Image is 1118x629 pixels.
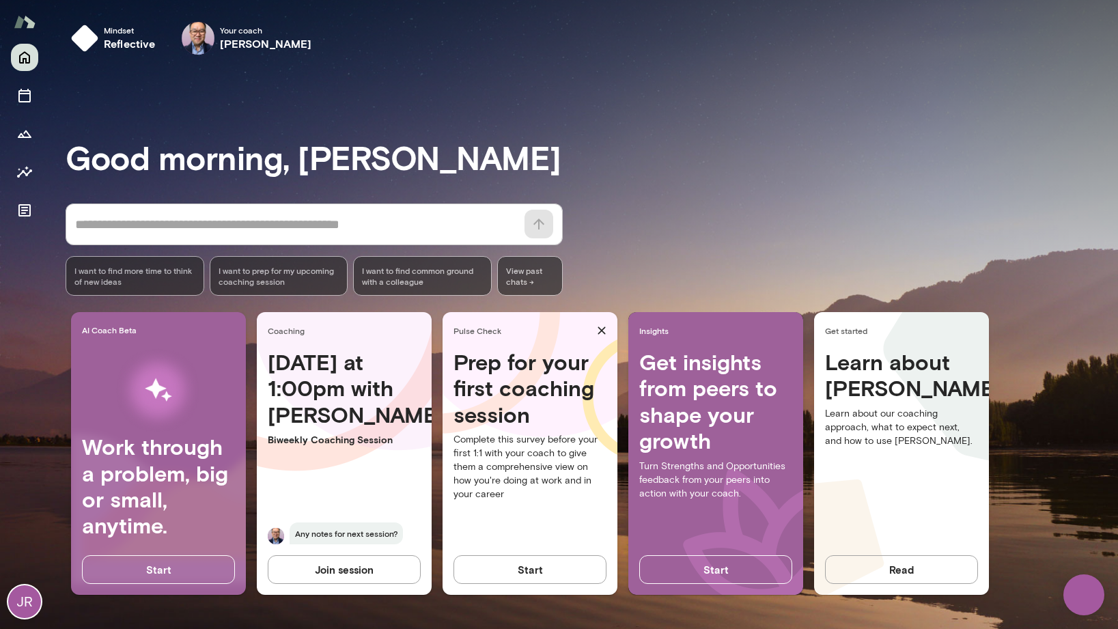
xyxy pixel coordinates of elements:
div: JR [8,585,41,618]
img: mindset [71,25,98,52]
h4: Prep for your first coaching session [453,349,606,428]
button: Start [453,555,606,584]
span: Your coach [220,25,312,36]
button: Start [82,555,235,584]
h6: [PERSON_NAME] [220,36,312,52]
div: I want to prep for my upcoming coaching session [210,256,348,296]
h4: Get insights from peers to shape your growth [639,349,792,454]
img: AI Workflows [98,347,219,434]
img: Valentin [268,528,284,544]
button: Join session [268,555,421,584]
button: Sessions [11,82,38,109]
h4: Work through a problem, big or small, anytime. [82,434,235,539]
p: Biweekly Coaching Session [268,433,421,447]
span: Get started [825,325,983,336]
button: Insights [11,158,38,186]
h6: reflective [104,36,156,52]
span: I want to find more time to think of new ideas [74,265,195,287]
p: Complete this survey before your first 1:1 with your coach to give them a comprehensive view on h... [453,433,606,501]
button: Mindsetreflective [66,16,167,60]
div: I want to find more time to think of new ideas [66,256,204,296]
p: Turn Strengths and Opportunities feedback from your peers into action with your coach. [639,460,792,501]
span: Any notes for next session? [290,522,403,544]
img: Mento [14,9,36,35]
span: AI Coach Beta [82,324,240,335]
button: Home [11,44,38,71]
img: Valentin Wu [182,22,214,55]
span: Mindset [104,25,156,36]
h4: [DATE] at 1:00pm with [PERSON_NAME] [268,349,421,428]
button: Growth Plan [11,120,38,148]
button: Documents [11,197,38,224]
div: Valentin WuYour coach[PERSON_NAME] [172,16,322,60]
p: Learn about our coaching approach, what to expect next, and how to use [PERSON_NAME]. [825,407,978,448]
span: Insights [639,325,798,336]
span: I want to prep for my upcoming coaching session [219,265,339,287]
span: Coaching [268,325,426,336]
button: Start [639,555,792,584]
h3: Good morning, [PERSON_NAME] [66,138,1118,176]
button: Read [825,555,978,584]
span: View past chats -> [497,256,563,296]
h4: Learn about [PERSON_NAME] [825,349,978,402]
span: Pulse Check [453,325,591,336]
span: I want to find common ground with a colleague [362,265,483,287]
div: I want to find common ground with a colleague [353,256,492,296]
